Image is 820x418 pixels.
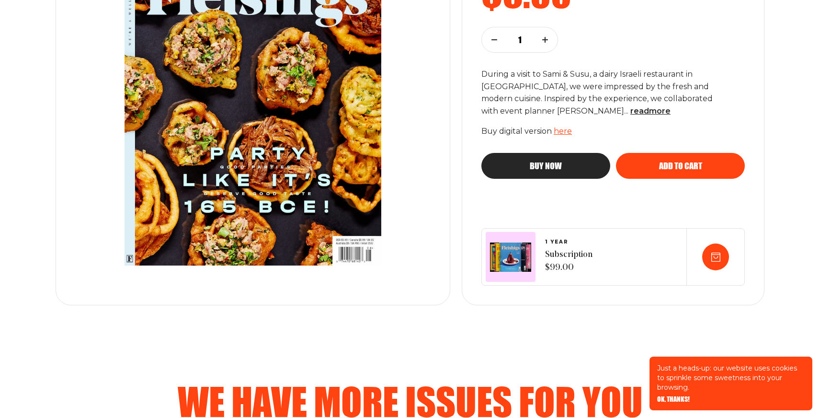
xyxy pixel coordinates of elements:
[545,239,592,245] span: 1 YEAR
[513,35,526,45] p: 1
[616,153,745,179] button: Add to cart
[545,249,592,275] span: Subscription $99.00
[481,68,729,118] p: During a visit to Sami & Susu, a dairy Israeli restaurant in [GEOGRAPHIC_DATA], we were impressed...
[481,125,745,138] p: Buy digital version
[657,396,690,403] button: OK, THANKS!
[630,106,671,116] span: read more
[481,153,610,179] button: Buy now
[554,127,572,136] a: here
[530,162,562,170] span: Buy now
[490,243,531,272] img: Magazines image
[657,363,805,392] p: Just a heads-up: our website uses cookies to sprinkle some sweetness into your browsing.
[659,162,702,170] span: Add to cart
[545,239,592,275] a: 1 YEARSubscription $99.00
